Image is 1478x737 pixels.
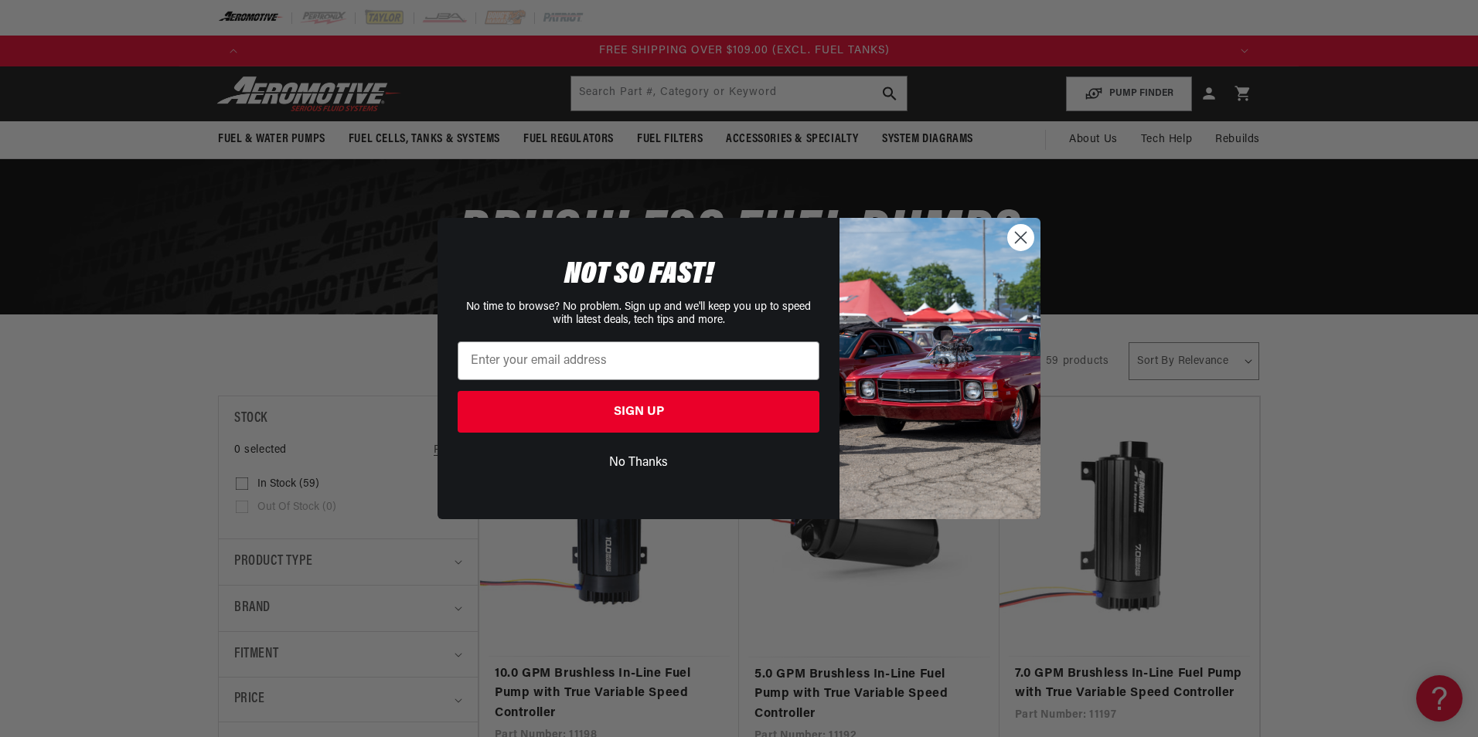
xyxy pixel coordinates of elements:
img: 85cdd541-2605-488b-b08c-a5ee7b438a35.jpeg [839,218,1040,519]
span: NOT SO FAST! [564,260,713,290]
button: Close dialog [1007,224,1034,251]
span: No time to browse? No problem. Sign up and we'll keep you up to speed with latest deals, tech tip... [466,301,811,326]
input: Enter your email address [458,341,819,380]
button: SIGN UP [458,391,819,433]
button: No Thanks [458,448,819,477]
